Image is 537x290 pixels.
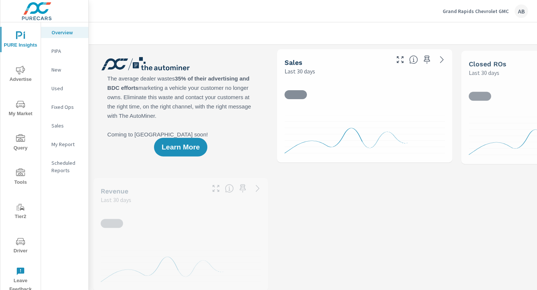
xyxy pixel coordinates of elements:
[285,67,315,76] p: Last 30 days
[41,139,88,150] div: My Report
[3,100,38,118] span: My Market
[51,122,82,129] p: Sales
[51,47,82,55] p: PIPA
[41,64,88,75] div: New
[285,59,302,66] h5: Sales
[3,203,38,221] span: Tier2
[51,159,82,174] p: Scheduled Reports
[51,141,82,148] p: My Report
[421,54,433,66] span: Save this to your personalized report
[469,68,499,77] p: Last 30 days
[51,103,82,111] p: Fixed Ops
[101,187,128,195] h5: Revenue
[394,54,406,66] button: Make Fullscreen
[41,101,88,113] div: Fixed Ops
[154,138,207,157] button: Learn More
[515,4,528,18] div: AB
[3,31,38,50] span: PURE Insights
[409,55,418,64] span: Number of vehicles sold by the dealership over the selected date range. [Source: This data is sou...
[51,85,82,92] p: Used
[210,182,222,194] button: Make Fullscreen
[443,8,509,15] p: Grand Rapids Chevrolet GMC
[237,182,249,194] span: Save this to your personalized report
[3,237,38,255] span: Driver
[51,29,82,36] p: Overview
[436,54,448,66] a: See more details in report
[3,134,38,152] span: Query
[41,45,88,57] div: PIPA
[41,157,88,176] div: Scheduled Reports
[41,120,88,131] div: Sales
[225,184,234,193] span: Total sales revenue over the selected date range. [Source: This data is sourced from the dealer’s...
[469,60,506,68] h5: Closed ROs
[252,182,264,194] a: See more details in report
[101,195,131,204] p: Last 30 days
[3,168,38,187] span: Tools
[41,27,88,38] div: Overview
[3,66,38,84] span: Advertise
[161,144,200,151] span: Learn More
[41,83,88,94] div: Used
[51,66,82,73] p: New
